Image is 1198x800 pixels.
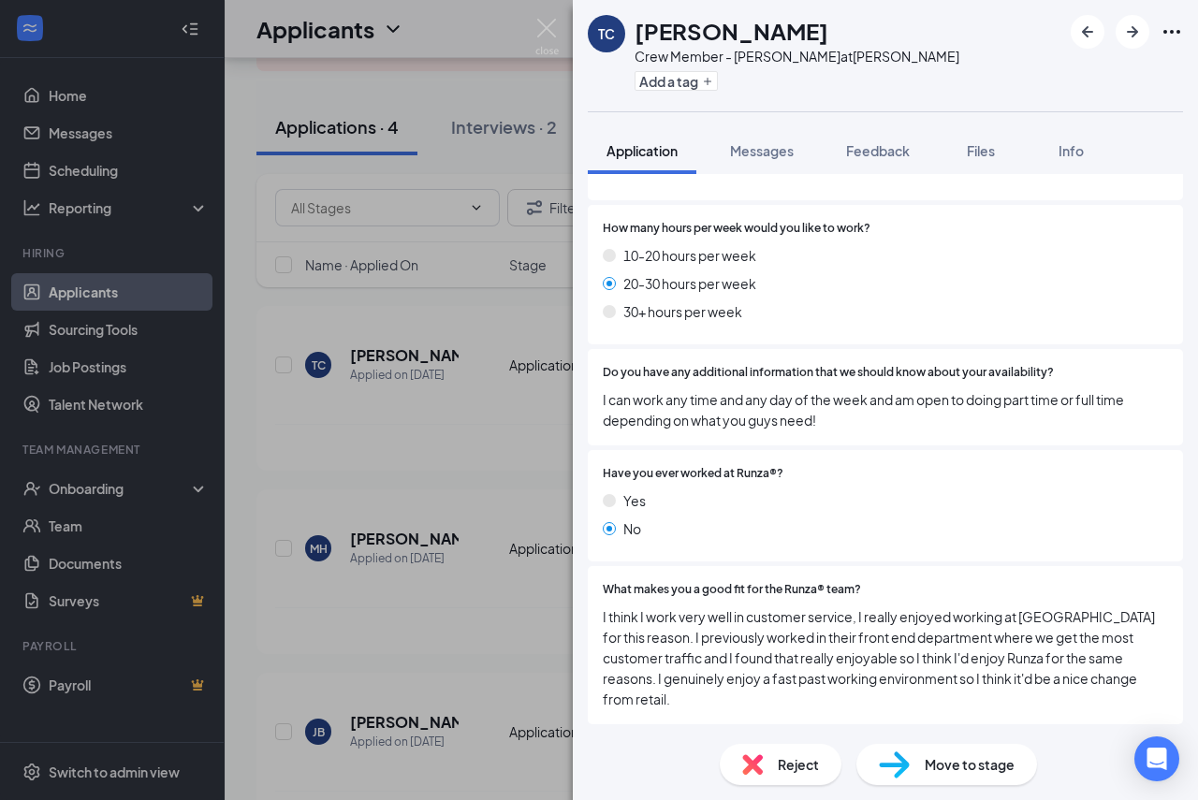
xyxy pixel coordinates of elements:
span: Have you ever worked at Runza®? [603,465,783,483]
span: Info [1059,142,1084,159]
span: Application [606,142,678,159]
svg: ArrowRight [1121,21,1144,43]
div: Open Intercom Messenger [1134,736,1179,781]
svg: ArrowLeftNew [1076,21,1099,43]
span: I can work any time and any day of the week and am open to doing part time or full time depending... [603,389,1168,430]
button: ArrowRight [1116,15,1149,49]
span: Files [967,142,995,159]
div: Crew Member - [PERSON_NAME] at [PERSON_NAME] [635,47,959,65]
h1: [PERSON_NAME] [635,15,828,47]
span: Feedback [846,142,910,159]
span: No [623,518,641,539]
span: Do you have any additional information that we should know about your availability? [603,364,1054,382]
span: How many hours per week would you like to work? [603,220,870,238]
span: I think I work very well in customer service, I really enjoyed working at [GEOGRAPHIC_DATA] for t... [603,606,1168,709]
span: Move to stage [925,754,1015,775]
svg: Ellipses [1161,21,1183,43]
span: Reject [778,754,819,775]
div: TC [598,24,615,43]
span: What makes you a good fit for the Runza® team? [603,581,861,599]
span: 10-20 hours per week [623,245,756,266]
button: ArrowLeftNew [1071,15,1104,49]
span: Yes [623,490,646,511]
span: 20-30 hours per week [623,273,756,294]
button: PlusAdd a tag [635,71,718,91]
span: Messages [730,142,794,159]
svg: Plus [702,76,713,87]
span: 30+ hours per week [623,301,742,322]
